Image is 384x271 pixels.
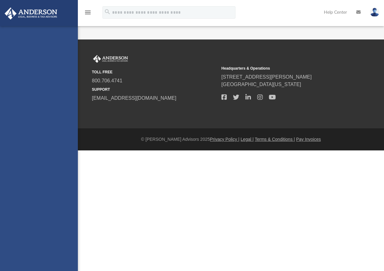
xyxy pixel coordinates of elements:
img: User Pic [370,8,379,17]
a: Terms & Conditions | [255,137,295,142]
img: Anderson Advisors Platinum Portal [92,55,129,63]
i: search [104,8,111,15]
a: [STREET_ADDRESS][PERSON_NAME] [221,74,312,80]
i: menu [84,9,92,16]
a: menu [84,12,92,16]
a: 800.706.4741 [92,78,122,83]
a: [GEOGRAPHIC_DATA][US_STATE] [221,82,301,87]
small: Headquarters & Operations [221,66,347,71]
a: Privacy Policy | [210,137,239,142]
small: SUPPORT [92,87,217,92]
a: Pay Invoices [296,137,321,142]
a: [EMAIL_ADDRESS][DOMAIN_NAME] [92,95,176,101]
a: Legal | [241,137,254,142]
img: Anderson Advisors Platinum Portal [3,7,59,20]
small: TOLL FREE [92,69,217,75]
div: © [PERSON_NAME] Advisors 2025 [78,136,384,143]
